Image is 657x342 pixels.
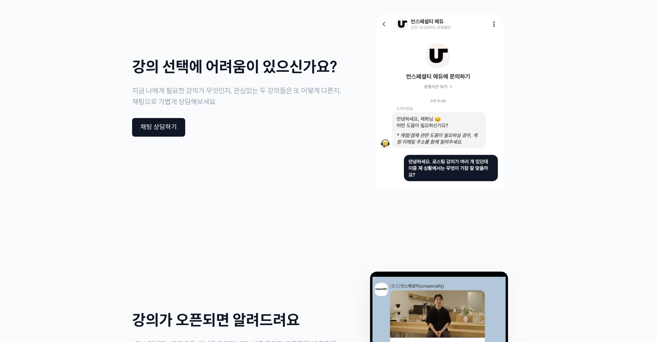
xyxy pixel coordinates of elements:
[22,229,26,235] span: 홈
[140,124,177,131] div: 채팅 상담하기
[89,219,132,236] a: 설정
[132,312,343,329] h1: 강의가 오픈되면 알려드려요
[132,86,343,108] p: 지금 나에게 필요한 강의가 무엇인지, 관심있는 두 강의들은 또 어떻게 다른지, 채팅으로 가볍게 상담해보세요.
[2,219,46,236] a: 홈
[132,59,343,75] h1: 강의 선택에 어려움이 있으신가요?
[63,229,71,235] span: 대화
[46,219,89,236] a: 대화
[107,229,115,235] span: 설정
